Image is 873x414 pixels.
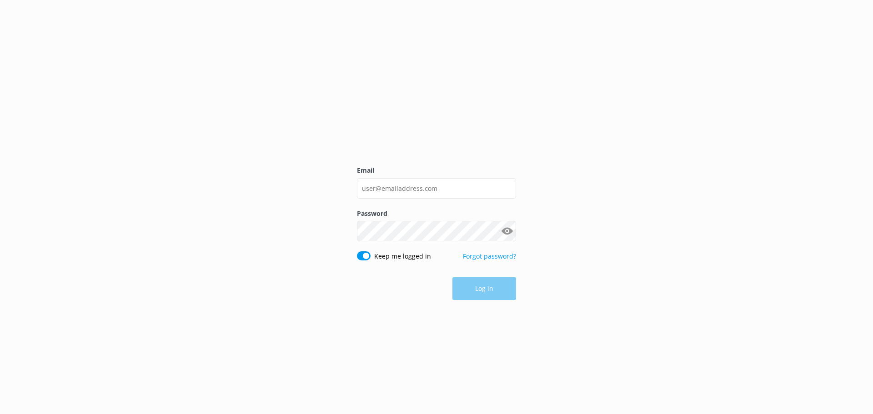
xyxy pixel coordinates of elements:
button: Show password [498,222,516,240]
label: Email [357,165,516,175]
a: Forgot password? [463,252,516,260]
input: user@emailaddress.com [357,178,516,199]
label: Password [357,209,516,219]
label: Keep me logged in [374,251,431,261]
